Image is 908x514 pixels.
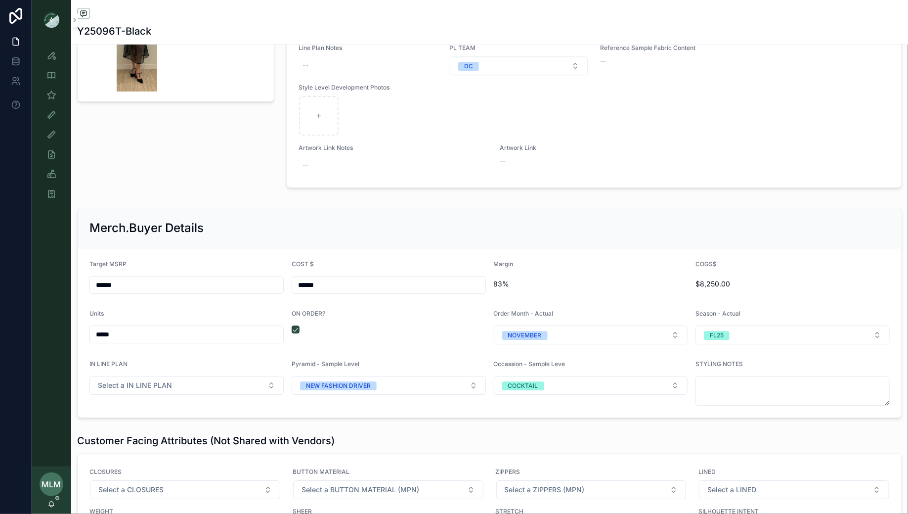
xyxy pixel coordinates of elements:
[494,260,514,268] span: Margin
[43,12,59,28] img: App logo
[695,310,740,317] span: Season - Actual
[303,160,308,170] div: --
[450,56,588,75] button: Select Button
[508,381,538,390] div: COCKTAIL
[89,376,284,395] button: Select Button
[600,44,739,52] span: Reference Sample Fabric Content
[494,279,688,289] span: 83%
[89,360,128,368] span: IN LINE PLAN
[89,260,127,268] span: Target MSRP
[449,44,588,52] span: PL TEAM
[98,485,164,495] span: Select a CLOSURES
[494,360,565,368] span: Occassion - Sample Leve
[303,60,308,70] div: --
[496,468,687,476] span: ZIPPERS
[695,260,717,268] span: COGS$
[293,480,483,499] button: Select Button
[698,468,890,476] span: LINED
[292,310,325,317] span: ON ORDER?
[500,144,639,152] span: Artwork Link
[90,480,280,499] button: Select Button
[494,326,688,344] button: Select Button
[299,44,437,52] span: Line Plan Notes
[464,62,473,71] div: DC
[695,279,890,289] span: $8,250.00
[77,434,335,448] h1: Customer Facing Attributes (Not Shared with Vendors)
[89,220,204,236] h2: Merch.Buyer Details
[42,478,61,490] span: MLM
[89,468,281,476] span: CLOSURES
[293,468,484,476] span: BUTTON MATERIAL
[98,380,172,390] span: Select a IN LINE PLAN
[299,84,890,92] span: Style Level Development Photos
[32,40,71,216] div: scrollable content
[292,376,486,395] button: Select Button
[600,56,606,66] span: --
[299,144,488,152] span: Artwork Link Notes
[710,331,724,340] div: FL25
[77,24,151,38] h1: Y25096T-Black
[505,485,585,495] span: Select a ZIPPERS (MPN)
[695,360,743,368] span: STYLING NOTES
[699,480,889,499] button: Select Button
[494,376,688,395] button: Select Button
[494,310,554,317] span: Order Month - Actual
[292,360,359,368] span: Pyramid - Sample Level
[707,485,756,495] span: Select a LINED
[89,310,104,317] span: Units
[306,381,371,390] div: NEW FASHION DRIVER
[695,326,890,344] button: Select Button
[496,480,687,499] button: Select Button
[500,156,506,166] span: --
[292,260,314,268] span: COST $
[302,485,419,495] span: Select a BUTTON MATERIAL (MPN)
[508,331,542,340] div: NOVEMBER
